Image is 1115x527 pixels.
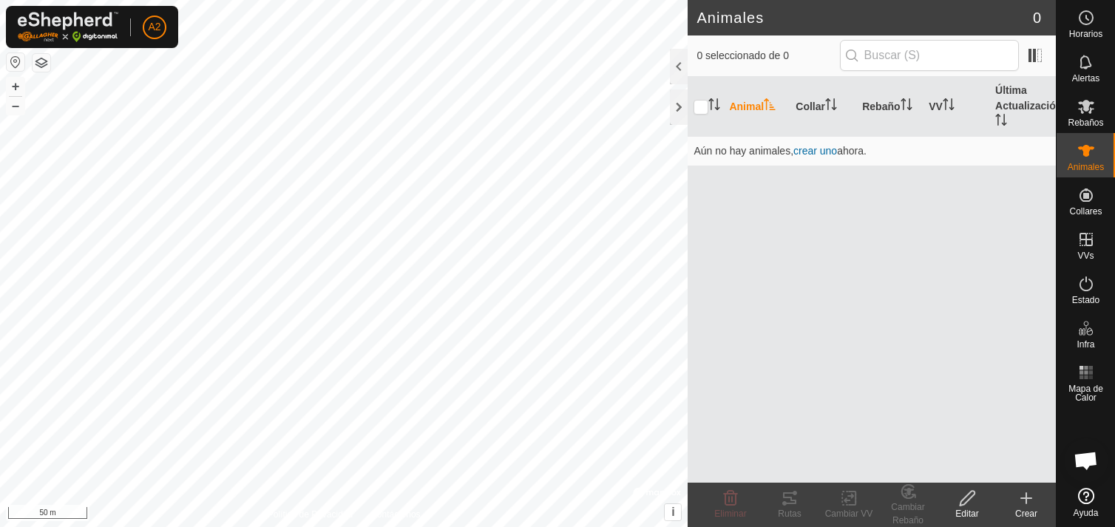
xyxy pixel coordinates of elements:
span: VVs [1077,251,1094,260]
button: Capas del Mapa [33,54,50,72]
span: Animales [1068,163,1104,171]
button: i [665,504,681,520]
a: Ayuda [1057,482,1115,523]
td: Aún no hay animales, ahora. [688,136,1056,166]
span: Estado [1072,296,1099,305]
span: Horarios [1069,30,1102,38]
div: Crear [997,507,1056,520]
button: + [7,78,24,95]
span: Infra [1077,340,1094,349]
button: Restablecer Mapa [7,53,24,71]
h2: Animales [697,9,1033,27]
span: A2 [148,19,160,35]
span: Mapa de Calor [1060,384,1111,402]
div: Chat abierto [1064,438,1108,483]
p-sorticon: Activar para ordenar [943,101,955,112]
p-sorticon: Activar para ordenar [764,101,776,112]
span: Collares [1069,207,1102,216]
span: Alertas [1072,74,1099,83]
div: Cambiar Rebaño [878,500,938,527]
a: Política de Privacidad [268,508,353,521]
div: Cambiar VV [819,507,878,520]
a: Contáctenos [370,508,420,521]
span: Eliminar [714,509,746,519]
span: 0 [1033,7,1041,29]
input: Buscar (S) [840,40,1019,71]
span: Rebaños [1068,118,1103,127]
p-sorticon: Activar para ordenar [901,101,912,112]
th: Rebaño [856,77,923,137]
th: Animal [723,77,790,137]
div: Editar [938,507,997,520]
span: 0 seleccionado de 0 [697,48,839,64]
p-sorticon: Activar para ordenar [825,101,837,112]
span: crear uno [793,145,837,157]
p-sorticon: Activar para ordenar [995,116,1007,128]
p-sorticon: Activar para ordenar [708,101,720,112]
span: i [671,506,674,518]
img: Logo Gallagher [18,12,118,42]
th: VV [923,77,989,137]
div: Rutas [760,507,819,520]
button: – [7,97,24,115]
th: Última Actualización [989,77,1056,137]
span: Ayuda [1074,509,1099,517]
th: Collar [790,77,856,137]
